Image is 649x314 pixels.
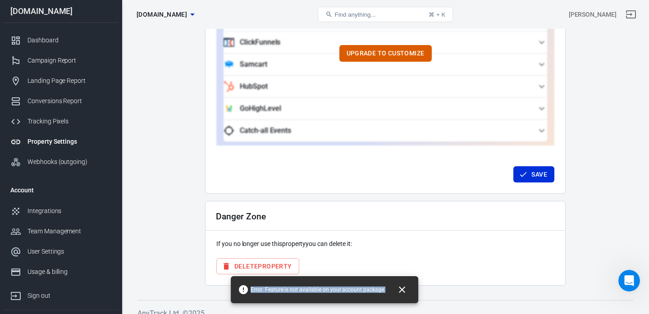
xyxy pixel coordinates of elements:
div: Dashboard [27,36,111,45]
div: v 4.0.25 [25,14,44,22]
a: Team Management [3,221,119,241]
img: Profile image for Jose [26,5,40,19]
a: Webhooks (outgoing) [3,152,119,172]
a: Integrations [3,201,119,221]
div: hmmm, im not sure. How to check it on anytrack? [32,13,173,41]
a: Landing Page Report [3,71,119,91]
div: Jose says… [7,49,173,144]
a: Dashboard [3,30,119,50]
button: DeleteProperty [216,258,299,275]
div: Sign out [27,291,111,300]
a: Tracking Pixels [3,111,119,132]
div: on AT it is America/El_Salvador (CST) ​ [14,54,135,81]
div: Domain Overview [34,53,81,59]
button: Home [157,4,174,21]
div: Tracking Pixels [27,117,111,126]
button: Send a message… [155,228,169,242]
button: Find anything...⌘ + K [318,7,453,22]
button: Close [391,279,415,300]
div: Integrations [27,206,111,216]
button: go back [6,4,23,21]
p: Active [44,11,62,20]
a: Property Settings [3,132,119,152]
div: User Settings [27,247,111,256]
button: Upload attachment [43,232,50,239]
div: can you tell me the value of these 4 sales according to Thrivecart? ​ [14,150,141,185]
img: website_grey.svg [14,23,22,31]
div: [DOMAIN_NAME] [3,7,119,15]
iframe: Intercom live chat [618,270,640,291]
div: Account id: RgmCiDus [569,10,617,19]
h2: Danger Zone [216,212,265,221]
div: Usage & billing [27,267,111,277]
span: thrivecart.com [137,9,187,20]
span: Find anything... [334,11,375,18]
p: If you no longer use this property you can delete it: [216,239,554,249]
a: Conversions Report [3,91,119,111]
div: Campaign Report [27,56,111,65]
button: Emoji picker [14,232,21,239]
div: Webhooks (outgoing) [27,157,111,167]
div: Juliana says… [7,13,173,49]
span: Error: Feature is not available on your account package [238,284,384,295]
div: Team Management [27,227,111,236]
button: Gif picker [28,232,36,239]
h1: [PERSON_NAME] [44,5,102,11]
a: Campaign Report [3,50,119,71]
a: User Settings [3,241,119,262]
a: Usage & billing [3,262,119,282]
button: Upgrade to customize [339,45,432,62]
button: [DOMAIN_NAME] [133,6,198,23]
div: ⌘ + K [429,11,445,18]
a: Sign out [620,4,642,25]
div: Landing Page Report [27,76,111,86]
div: Keywords by Traffic [100,53,152,59]
div: Conversions Report [27,96,111,106]
textarea: Message… [8,213,173,228]
div: hmmm, im not sure. How to check it on anytrack? [40,18,166,36]
button: Save [513,166,554,183]
div: Domain: [DOMAIN_NAME] [23,23,99,31]
a: Sign out [3,282,119,306]
img: tab_domain_overview_orange.svg [24,52,32,59]
img: logo_orange.svg [14,14,22,22]
img: tab_keywords_by_traffic_grey.svg [90,52,97,59]
div: on AT it is America/El_Salvador (CST)​ [7,49,142,143]
li: Account [3,179,119,201]
div: Property Settings [27,137,111,146]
